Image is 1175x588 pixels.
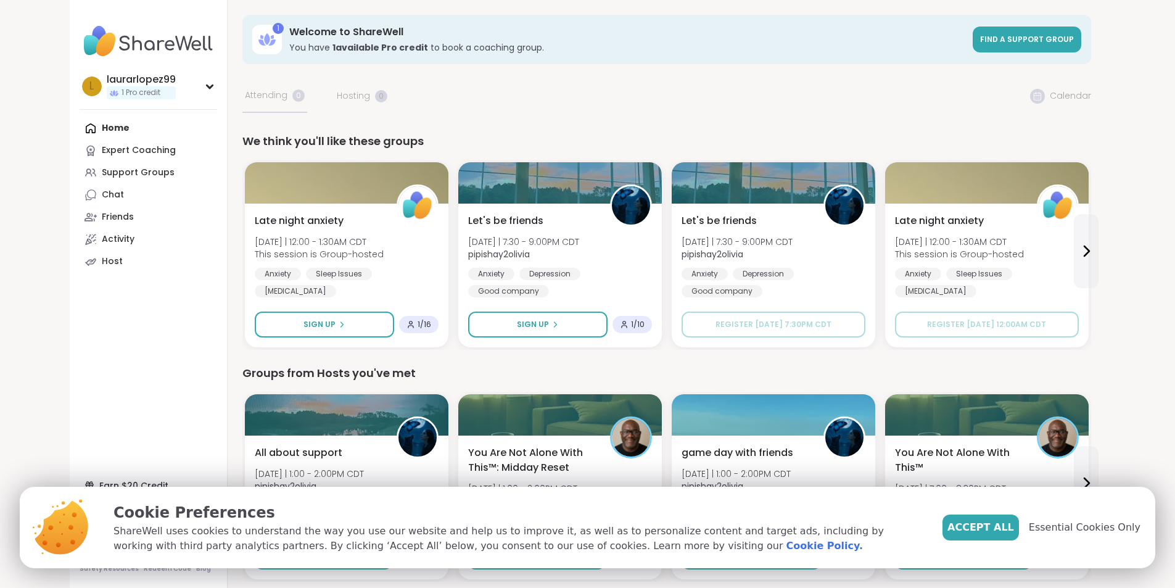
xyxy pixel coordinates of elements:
[980,34,1074,44] span: Find a support group
[113,502,923,524] p: Cookie Preferences
[255,285,336,297] div: [MEDICAL_DATA]
[1029,520,1140,535] span: Essential Cookies Only
[102,255,123,268] div: Host
[682,268,728,280] div: Anxiety
[682,285,762,297] div: Good company
[80,206,217,228] a: Friends
[733,268,794,280] div: Depression
[80,474,217,497] div: Earn $20 Credit
[612,186,650,225] img: pipishay2olivia
[682,312,865,337] button: Register [DATE] 7:30PM CDT
[1039,186,1077,225] img: ShareWell
[113,524,923,553] p: ShareWell uses cookies to understand the way you use our website and help us to improve it, as we...
[895,482,1006,495] span: [DATE] | 7:00 - 8:30PM CDT
[682,213,757,228] span: Let's be friends
[468,445,596,475] span: You Are Not Alone With This™: Midday Reset
[80,184,217,206] a: Chat
[895,312,1079,337] button: Register [DATE] 12:00AM CDT
[107,73,176,86] div: laurarlopez99
[102,144,176,157] div: Expert Coaching
[255,445,342,460] span: All about support
[255,480,316,492] b: pipishay2olivia
[786,539,863,553] a: Cookie Policy.
[144,565,191,573] a: Redeem Code
[715,319,831,329] span: Register [DATE] 7:30PM CDT
[102,211,134,223] div: Friends
[825,418,864,457] img: pipishay2olivia
[947,520,1014,535] span: Accept All
[255,248,384,260] span: This session is Group-hosted
[517,319,549,330] span: Sign Up
[332,41,428,54] b: 1 available Pro credit
[273,23,284,34] div: 1
[825,186,864,225] img: pipishay2olivia
[306,268,372,280] div: Sleep Issues
[468,482,577,495] span: [DATE] | 1:00 - 2:00PM CDT
[468,285,549,297] div: Good company
[80,162,217,184] a: Support Groups
[80,565,139,573] a: Safety Resources
[1039,418,1077,457] img: JonathanListens
[631,320,645,329] span: 1 / 10
[946,268,1012,280] div: Sleep Issues
[398,418,437,457] img: pipishay2olivia
[682,236,793,248] span: [DATE] | 7:30 - 9:00PM CDT
[289,25,965,39] h3: Welcome to ShareWell
[682,248,743,260] b: pipishay2olivia
[255,236,384,248] span: [DATE] | 12:00 - 1:30AM CDT
[418,320,431,329] span: 1 / 16
[519,268,580,280] div: Depression
[80,251,217,273] a: Host
[612,418,650,457] img: JonathanListens
[895,236,1024,248] span: [DATE] | 12:00 - 1:30AM CDT
[895,285,976,297] div: [MEDICAL_DATA]
[398,186,437,225] img: ShareWell
[80,228,217,251] a: Activity
[468,268,514,280] div: Anxiety
[242,365,1091,382] div: Groups from Hosts you've met
[289,41,965,54] h3: You have to book a coaching group.
[255,268,301,280] div: Anxiety
[895,213,984,228] span: Late night anxiety
[895,268,941,280] div: Anxiety
[89,78,94,94] span: l
[196,565,211,573] a: Blog
[80,20,217,63] img: ShareWell Nav Logo
[255,312,394,337] button: Sign Up
[895,248,1024,260] span: This session is Group-hosted
[102,233,134,246] div: Activity
[468,248,530,260] b: pipishay2olivia
[682,480,743,492] b: pipishay2olivia
[102,167,175,179] div: Support Groups
[80,139,217,162] a: Expert Coaching
[468,213,543,228] span: Let's be friends
[682,445,793,460] span: game day with friends
[942,515,1019,540] button: Accept All
[303,319,336,330] span: Sign Up
[255,468,364,480] span: [DATE] | 1:00 - 2:00PM CDT
[242,133,1091,150] div: We think you'll like these groups
[102,189,124,201] div: Chat
[973,27,1081,52] a: Find a support group
[468,236,579,248] span: [DATE] | 7:30 - 9:00PM CDT
[255,213,344,228] span: Late night anxiety
[895,445,1023,475] span: You Are Not Alone With This™
[682,468,791,480] span: [DATE] | 1:00 - 2:00PM CDT
[927,319,1046,329] span: Register [DATE] 12:00AM CDT
[122,88,160,98] span: 1 Pro credit
[468,312,608,337] button: Sign Up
